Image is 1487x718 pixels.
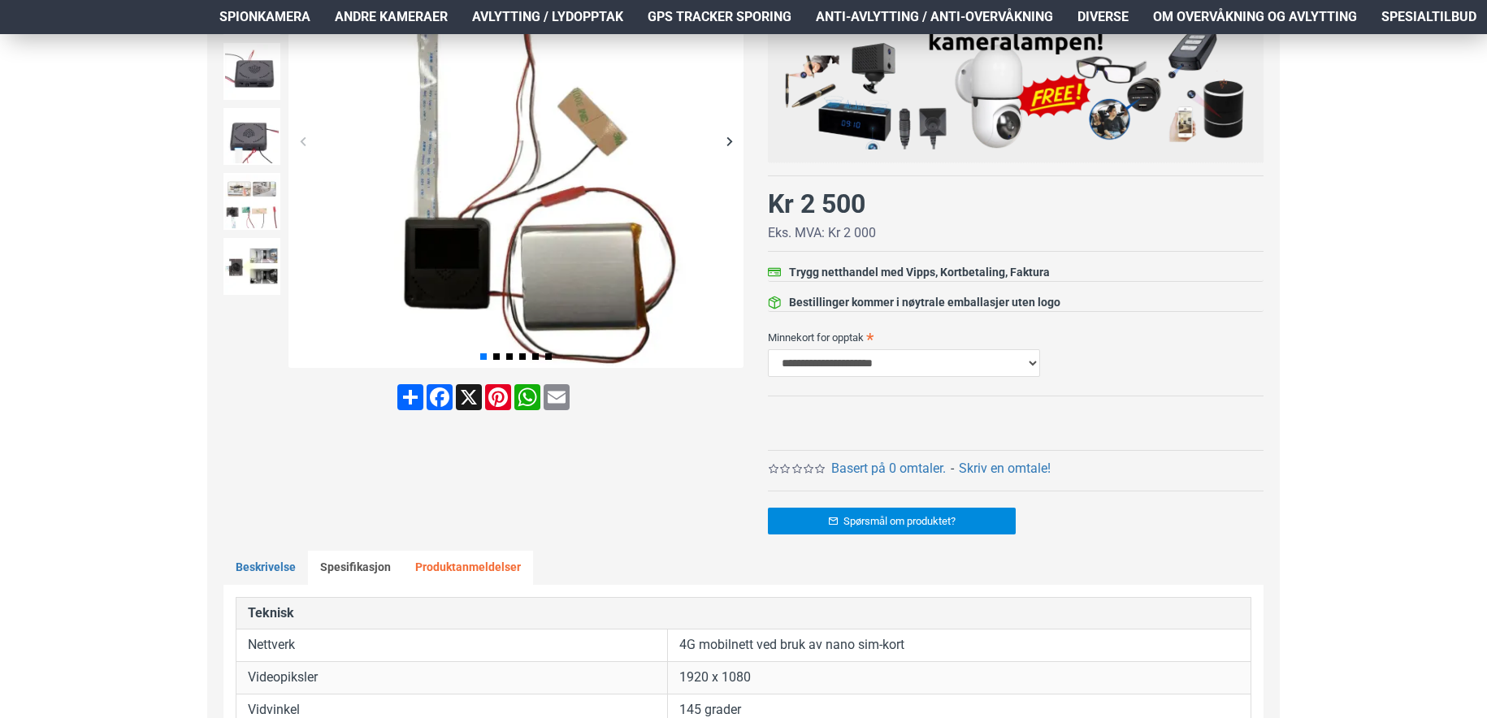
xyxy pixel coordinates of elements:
[403,551,533,585] a: Produktanmeldelser
[506,353,513,360] span: Go to slide 3
[768,324,1264,350] label: Minnekort for opptak
[1153,7,1357,27] span: Om overvåkning og avlytting
[219,7,310,27] span: Spionkamera
[789,264,1050,281] div: Trygg netthandel med Vipps, Kortbetaling, Faktura
[789,294,1060,311] div: Bestillinger kommer i nøytrale emballasjer uten logo
[542,384,571,410] a: Email
[223,108,280,165] img: 4G kameramodul for skjult innbygging
[667,629,1251,662] td: 4G mobilnett ved bruk av nano sim-kort
[519,353,526,360] span: Go to slide 4
[236,662,667,694] td: Videopiksler
[223,238,280,295] img: 4G kameramodul for skjult innbygging
[335,7,448,27] span: Andre kameraer
[396,384,425,410] a: Share
[768,184,865,223] div: Kr 2 500
[715,127,743,155] div: Next slide
[1077,7,1129,27] span: Diverse
[513,384,542,410] a: WhatsApp
[959,459,1051,478] a: Skriv en omtale!
[648,7,791,27] span: GPS Tracker Sporing
[816,7,1053,27] span: Anti-avlytting / Anti-overvåkning
[545,353,552,360] span: Go to slide 6
[236,629,667,662] td: Nettverk
[223,551,308,585] a: Beskrivelse
[472,7,623,27] span: Avlytting / Lydopptak
[1381,7,1476,27] span: Spesialtilbud
[831,459,946,478] a: Basert på 0 omtaler.
[532,353,539,360] span: Go to slide 5
[951,461,954,476] b: -
[223,173,280,230] img: 4G kameramodul for skjult innbygging
[480,353,487,360] span: Go to slide 1
[768,508,1016,534] a: Spørsmål om produktet?
[483,384,513,410] a: Pinterest
[667,662,1251,694] td: 1920 x 1080
[308,551,403,585] a: Spesifikasjon
[248,605,294,621] strong: Teknisk
[223,43,280,100] img: 4G kameramodul for skjult innbygging
[288,127,317,155] div: Previous slide
[493,353,500,360] span: Go to slide 2
[454,384,483,410] a: X
[425,384,454,410] a: Facebook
